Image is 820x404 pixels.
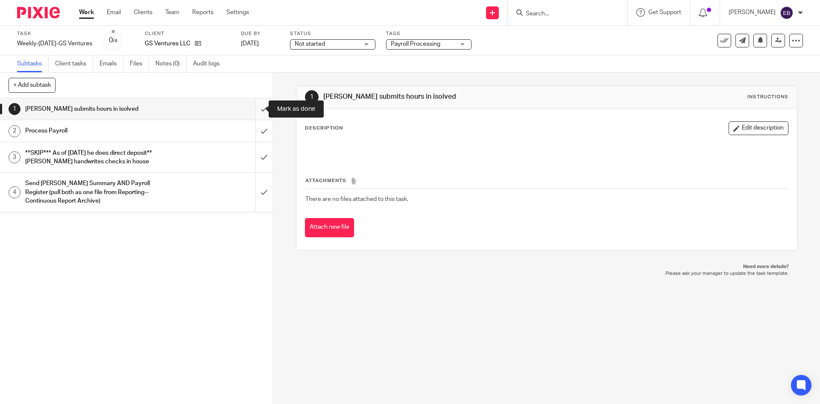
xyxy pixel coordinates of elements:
label: Task [17,30,92,37]
span: Get Support [648,9,681,15]
h1: Process Payroll [25,124,173,137]
button: + Add subtask [9,78,56,92]
a: Emails [100,56,123,72]
div: 3 [9,151,20,163]
img: svg%3E [780,6,794,20]
a: Email [107,8,121,17]
h1: [PERSON_NAME] submits hours in isolved [323,92,565,101]
h1: **SKIP*** As of [DATE] he does direct deposit** [PERSON_NAME] handwrites checks in house [25,147,173,168]
h1: Send [PERSON_NAME] Summary AND Payroll Register (pull both as one file from Reporting--Continuous... [25,177,173,207]
a: Work [79,8,94,17]
button: Edit description [729,121,788,135]
button: Attach new file [305,218,354,237]
span: There are no files attached to this task. [305,196,408,202]
div: Weekly-[DATE]-GS Ventures [17,39,92,48]
span: Payroll Processing [391,41,440,47]
small: /4 [113,38,117,43]
h1: [PERSON_NAME] submits hours in isolved [25,103,173,115]
a: Clients [134,8,152,17]
p: Need more details? [305,263,788,270]
a: Notes (0) [155,56,187,72]
a: Client tasks [55,56,93,72]
a: Reports [192,8,214,17]
div: Instructions [747,94,788,100]
label: Due by [241,30,279,37]
div: 0 [109,35,117,45]
p: Please ask your manager to update the task template. [305,270,788,277]
div: 4 [9,186,20,198]
a: Files [130,56,149,72]
p: Description [305,125,343,132]
a: Settings [226,8,249,17]
span: Attachments [305,178,346,183]
span: Not started [295,41,325,47]
div: Weekly-Friday-GS Ventures [17,39,92,48]
div: 1 [9,103,20,115]
a: Audit logs [193,56,226,72]
p: [PERSON_NAME] [729,8,776,17]
a: Team [165,8,179,17]
div: 2 [9,125,20,137]
span: [DATE] [241,41,259,47]
input: Search [525,10,602,18]
p: GS Ventures LLC [145,39,190,48]
label: Client [145,30,230,37]
div: 1 [305,90,319,104]
img: Pixie [17,7,60,18]
label: Status [290,30,375,37]
label: Tags [386,30,471,37]
a: Subtasks [17,56,49,72]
